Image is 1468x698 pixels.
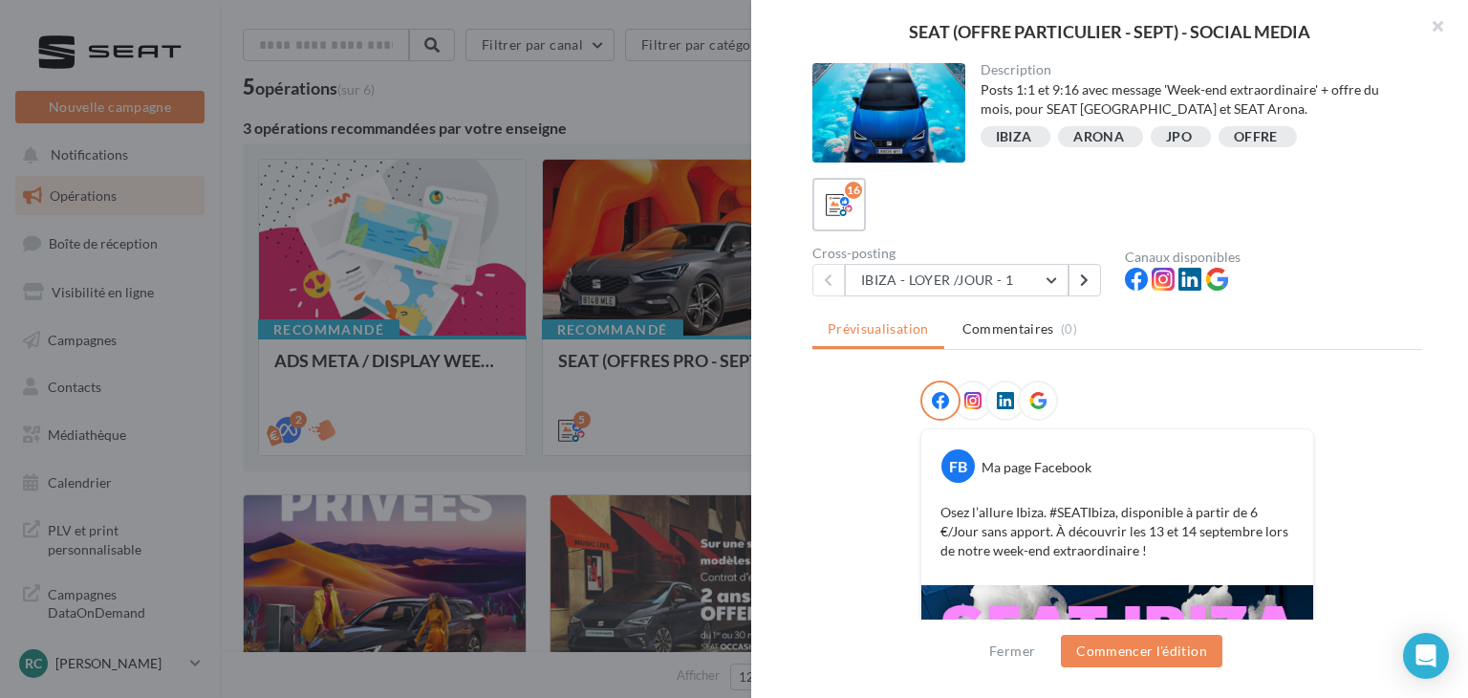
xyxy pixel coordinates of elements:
div: Open Intercom Messenger [1403,633,1449,679]
span: Commentaires [962,319,1054,338]
div: FB [941,449,975,483]
span: (0) [1061,321,1077,337]
div: ARONA [1073,130,1124,144]
button: IBIZA - LOYER /JOUR - 1 [845,264,1069,296]
div: Ma page Facebook [982,458,1091,477]
div: Canaux disponibles [1125,251,1422,264]
div: Description [981,63,1408,76]
div: Cross-posting [812,247,1110,260]
div: 16 [845,182,862,199]
div: OFFRE [1234,130,1278,144]
div: JPO [1166,130,1192,144]
button: Commencer l'édition [1061,635,1222,667]
p: Osez l’allure Ibiza. #SEATIbiza, disponible à partir de 6 €/Jour sans apport. À découvrir les 13 ... [940,503,1294,560]
div: Posts 1:1 et 9:16 avec message 'Week-end extraordinaire' + offre du mois, pour SEAT [GEOGRAPHIC_D... [981,80,1408,119]
div: IBIZA [996,130,1032,144]
button: Fermer [982,640,1043,663]
div: SEAT (OFFRE PARTICULIER - SEPT) - SOCIAL MEDIA [782,23,1437,40]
